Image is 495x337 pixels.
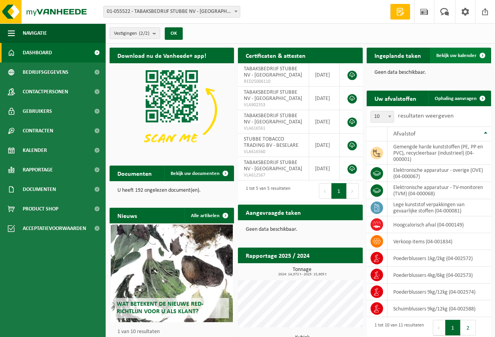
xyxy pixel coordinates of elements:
[117,329,230,335] p: 1 van 10 resultaten
[319,183,331,199] button: Previous
[110,27,160,39] button: Vestigingen(2/2)
[23,23,47,43] span: Navigatie
[309,87,340,110] td: [DATE]
[23,62,68,82] span: Bedrijfsgegevens
[244,172,303,178] span: VLA612567
[242,273,362,276] span: 2024: 14,072 t - 2025: 15,605 t
[347,183,359,199] button: Next
[164,166,233,181] a: Bekijk uw documenten
[430,48,490,63] a: Bekijk uw kalender
[433,320,445,335] button: Previous
[111,225,233,322] a: Wat betekent de nieuwe RED-richtlijn voor u als klant?
[244,102,303,108] span: VLA902353
[367,48,429,63] h2: Ingeplande taken
[304,263,362,278] a: Bekijk rapportage
[367,91,424,106] h2: Uw afvalstoffen
[244,160,302,172] span: TABAKSBEDRIJF STUBBE NV - [GEOGRAPHIC_DATA]
[110,63,234,157] img: Download de VHEPlus App
[244,136,299,148] span: STUBBE TOBACCO TRADING BV - BESELARE
[393,131,416,137] span: Afvalstof
[23,121,53,141] span: Contracten
[110,208,145,223] h2: Nieuws
[244,78,303,85] span: RED25006110
[23,141,47,160] span: Kalender
[244,149,303,155] span: VLA616560
[117,301,203,315] span: Wat betekent de nieuwe RED-richtlijn voor u als klant?
[461,320,476,335] button: 2
[185,208,233,223] a: Alle artikelen
[23,82,68,102] span: Contactpersonen
[309,110,340,134] td: [DATE]
[104,6,240,17] span: 01-055522 - TABAKSBEDRIJF STUBBE NV - ZONNEBEKE
[244,125,303,132] span: VLA616561
[242,267,362,276] h3: Tonnage
[309,157,340,180] td: [DATE]
[387,284,491,300] td: poederblussers 9kg/12kg (04-002574)
[238,205,309,220] h2: Aangevraagde taken
[387,233,491,250] td: verkoop items (04-001834)
[244,113,302,125] span: TABAKSBEDRIJF STUBBE NV - [GEOGRAPHIC_DATA]
[387,250,491,267] td: poederblussers 1kg/2kg (04-002572)
[23,160,53,180] span: Rapportage
[23,102,52,121] span: Gebruikers
[238,48,313,63] h2: Certificaten & attesten
[23,219,86,238] span: Acceptatievoorwaarden
[242,182,290,200] div: 1 tot 5 van 5 resultaten
[387,182,491,199] td: elektronische apparatuur - TV-monitoren (TVM) (04-000068)
[171,171,220,176] span: Bekijk uw documenten
[110,166,160,181] h2: Documenten
[114,28,149,39] span: Vestigingen
[374,70,483,75] p: Geen data beschikbaar.
[103,6,240,18] span: 01-055522 - TABAKSBEDRIJF STUBBE NV - ZONNEBEKE
[371,111,394,123] span: 10
[371,111,394,122] span: 10
[436,53,477,58] span: Bekijk uw kalender
[165,27,183,40] button: OK
[309,63,340,87] td: [DATE]
[445,320,461,335] button: 1
[244,89,302,102] span: TABAKSBEDRIJF STUBBE NV - [GEOGRAPHIC_DATA]
[398,113,454,119] label: resultaten weergeven
[387,141,491,165] td: gemengde harde kunststoffen (PE, PP en PVC), recycleerbaar (industrieel) (04-000001)
[110,48,214,63] h2: Download nu de Vanheede+ app!
[139,31,149,36] count: (2/2)
[117,188,226,193] p: U heeft 192 ongelezen document(en).
[435,96,477,101] span: Ophaling aanvragen
[387,216,491,233] td: hoogcalorisch afval (04-000149)
[387,267,491,284] td: poederblussers 4kg/6kg (04-002573)
[244,66,302,78] span: TABAKSBEDRIJF STUBBE NV - [GEOGRAPHIC_DATA]
[246,227,355,232] p: Geen data beschikbaar.
[309,134,340,157] td: [DATE]
[23,180,56,199] span: Documenten
[238,248,317,263] h2: Rapportage 2025 / 2024
[387,165,491,182] td: elektronische apparatuur - overige (OVE) (04-000067)
[387,300,491,317] td: schuimblussers 9kg/12kg (04-002588)
[23,199,58,219] span: Product Shop
[23,43,52,62] span: Dashboard
[428,91,490,106] a: Ophaling aanvragen
[387,199,491,216] td: lege kunststof verpakkingen van gevaarlijke stoffen (04-000081)
[331,183,347,199] button: 1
